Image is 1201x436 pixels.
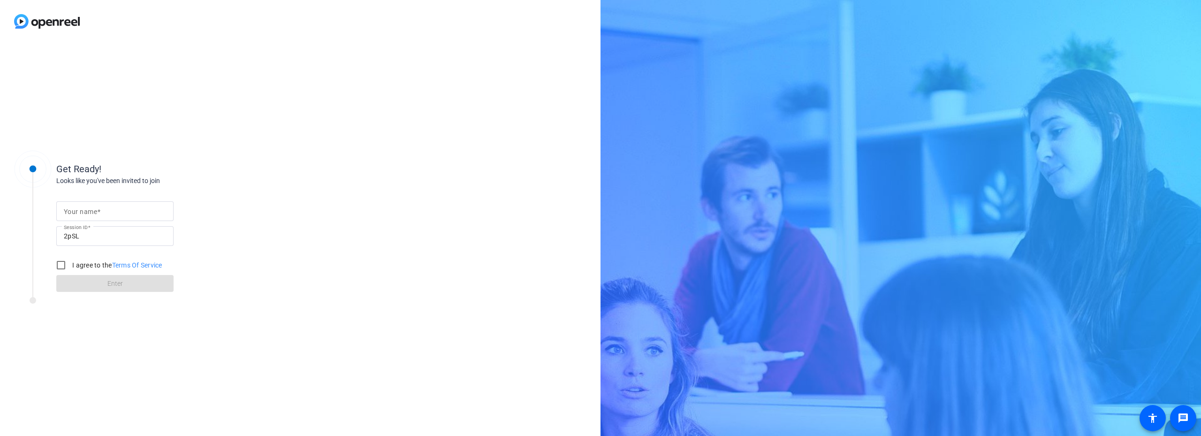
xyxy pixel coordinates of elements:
mat-icon: message [1178,413,1189,424]
div: Get Ready! [56,162,244,176]
mat-icon: accessibility [1147,413,1158,424]
label: I agree to the [70,260,162,270]
mat-label: Session ID [64,224,88,230]
div: Looks like you've been invited to join [56,176,244,186]
a: Terms Of Service [112,261,162,269]
mat-label: Your name [64,208,97,215]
